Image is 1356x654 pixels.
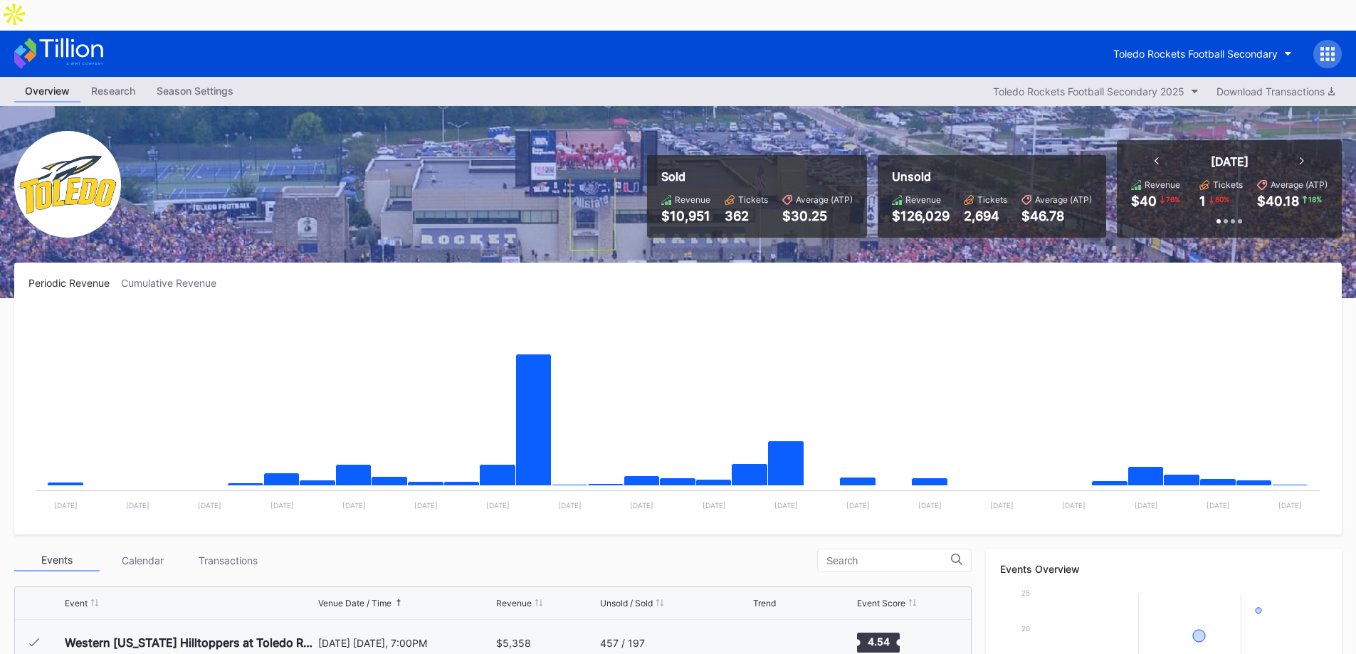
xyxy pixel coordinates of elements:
div: $40.18 [1257,194,1299,209]
div: $46.78 [1021,209,1092,223]
div: Sold [661,169,853,184]
div: Events Overview [1000,563,1328,575]
text: [DATE] [990,501,1014,510]
input: Search [826,555,951,566]
a: Overview [14,80,80,102]
a: Season Settings [146,80,244,102]
div: Events [14,549,100,571]
div: Toledo Rockets Football Secondary 2025 [993,85,1184,97]
div: Tickets [1213,179,1243,190]
div: Tickets [738,194,768,205]
div: Periodic Revenue [28,277,121,289]
div: 18 % [1307,194,1323,205]
div: Revenue [675,194,710,205]
div: Average (ATP) [1271,179,1328,190]
text: [DATE] [486,501,510,510]
div: Revenue [496,598,532,608]
div: 362 [725,209,768,223]
text: [DATE] [846,501,870,510]
div: 80 % [1214,194,1231,205]
div: 2,694 [964,209,1007,223]
text: 4.54 [867,635,889,648]
div: $10,951 [661,209,710,223]
div: $5,358 [496,637,531,649]
text: [DATE] [703,501,726,510]
button: Toledo Rockets Football Secondary [1103,41,1303,67]
text: [DATE] [1278,501,1302,510]
div: 1 [1199,194,1206,209]
div: Venue Date / Time [318,598,391,608]
text: [DATE] [1207,501,1230,510]
div: Calendar [100,549,185,571]
div: Cumulative Revenue [121,277,228,289]
text: [DATE] [126,501,149,510]
div: Trend [753,598,776,608]
div: [DATE] [DATE], 7:00PM [318,637,493,649]
text: [DATE] [342,501,366,510]
text: [DATE] [774,501,798,510]
div: Event Score [857,598,905,608]
svg: Chart title [28,307,1328,520]
div: Download Transactions [1216,85,1335,97]
div: Season Settings [146,80,244,101]
text: [DATE] [558,501,582,510]
text: [DATE] [630,501,653,510]
div: 457 / 197 [600,637,645,649]
div: Unsold / Sold [600,598,653,608]
text: 20 [1021,624,1030,633]
div: Research [80,80,146,101]
div: 76 % [1165,194,1182,205]
div: $40 [1131,194,1157,209]
button: Toledo Rockets Football Secondary 2025 [986,82,1206,101]
div: Revenue [1145,179,1180,190]
img: ToledoRockets.png [14,131,121,238]
text: [DATE] [918,501,942,510]
a: Research [80,80,146,102]
div: Unsold [892,169,1092,184]
div: Average (ATP) [1035,194,1092,205]
div: Average (ATP) [796,194,853,205]
button: Download Transactions [1209,82,1342,101]
text: [DATE] [270,501,294,510]
div: Tickets [977,194,1007,205]
div: Western [US_STATE] Hilltoppers at Toledo Rockets Football [65,635,315,650]
text: [DATE] [54,501,78,510]
div: $30.25 [782,209,853,223]
div: Revenue [905,194,941,205]
div: $126,029 [892,209,950,223]
text: [DATE] [1062,501,1086,510]
text: 25 [1021,589,1030,597]
div: Event [65,598,88,608]
text: [DATE] [198,501,221,510]
div: [DATE] [1211,154,1249,169]
text: [DATE] [414,501,438,510]
div: Toledo Rockets Football Secondary [1113,48,1278,60]
text: [DATE] [1135,501,1158,510]
div: Transactions [185,549,270,571]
